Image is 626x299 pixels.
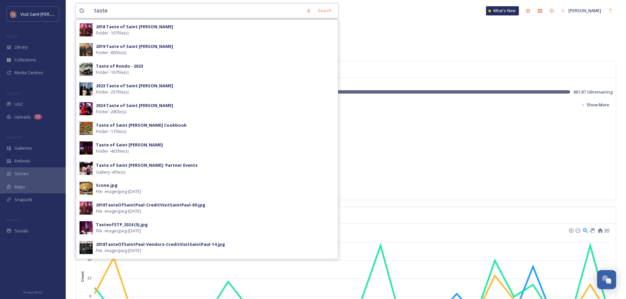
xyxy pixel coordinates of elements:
[80,141,93,155] img: 65c98dbf-d87d-498a-812b-59ec7df418c8.jpg
[14,114,31,120] span: Uploads
[597,227,603,233] div: Reset Zoom
[558,4,604,17] a: [PERSON_NAME]
[96,122,187,128] strong: Taste of Saint [PERSON_NAME] Cookbook
[96,63,143,69] strong: Taste of Rondo - 2023
[14,57,36,63] span: Collections
[7,135,22,140] span: WIDGETS
[14,197,33,203] span: SnapLink
[7,34,18,39] span: MEDIA
[568,228,573,232] div: Zoom In
[96,30,128,36] span: Folder - 107 file(s)
[573,89,613,95] span: 881.87 GB remaining
[7,91,21,96] span: COLLECT
[11,11,17,17] img: Visit%20Saint%20Paul%20Updated%20Profile%20Image.jpg
[96,188,141,195] span: File - image/jpeg - [DATE]
[14,145,32,151] span: Galleries
[590,228,594,232] div: Panning
[96,128,126,135] span: Folder - 11 file(s)
[486,6,519,15] a: What's New
[14,44,28,50] span: Library
[80,43,93,56] img: 79c450e7-c9b9-44c3-a7da-2d4a3bbdd3b5.jpg
[14,228,28,234] span: Socials
[23,288,42,296] a: Privacy Policy
[96,228,141,234] span: File - image/jpeg - [DATE]
[96,202,205,208] div: 2018TasteOfSaintPaul-CreditVisitSaintPaul-69.jpg
[96,69,128,75] span: Folder - 167 file(s)
[96,83,173,89] strong: 2023 Taste of Saint [PERSON_NAME]
[314,4,335,17] div: Search
[96,169,125,175] span: Gallery - 4 file(s)
[20,11,73,17] span: Visit Saint [PERSON_NAME]
[80,102,93,115] img: e3f2f390-bda5-426c-8ba4-8b3ee1a12933.jpg
[96,241,225,247] div: 2018TasteOfSaintPaul-Vendors-CreditVisitSaintPaul-14.jpg
[14,184,25,190] span: Maps
[96,102,173,108] strong: 2024 Taste of Saint [PERSON_NAME]
[23,290,42,294] span: Privacy Policy
[80,241,93,254] img: 491ce542-27cd-4382-a5e1-6796ed92f884.jpg
[80,63,93,76] img: 55604770-73be-491c-a9b7-690ae75563d1.jpg
[96,162,197,168] strong: Taste of Saint [PERSON_NAME]: Partner Events
[604,227,609,233] div: Menu
[96,247,141,254] span: File - image/jpeg - [DATE]
[34,114,42,119] div: 23
[96,222,148,228] div: TasteofSTP_2024 (5).jpg
[14,171,29,177] span: Stories
[80,82,93,96] img: 14b1f472-c22e-4877-918b-c56119d008b4.jpg
[14,101,23,107] span: UGC
[96,43,173,49] strong: 2019 Taste of Saint [PERSON_NAME]
[96,89,128,95] span: Folder - 237 file(s)
[80,23,93,36] img: 3589ef32-c9c9-40a0-8457-4366ab56f69e.jpg
[91,4,303,18] input: Search your library
[80,182,93,195] img: 95bb75be-98c8-4ebc-a3c8-9a4b93f6a845.jpg
[89,294,91,298] tspan: 6
[96,24,173,30] strong: 2018 Taste of Saint [PERSON_NAME]
[80,221,93,234] img: 1a1a8b9b-a34c-4243-990f-f2a38f8682a1.jpg
[14,158,31,164] span: Embeds
[96,148,128,154] span: Folder - 463 file(s)
[87,276,91,280] tspan: 12
[96,50,126,56] span: Folder - 80 file(s)
[7,218,20,223] span: SOCIALS
[578,98,613,111] button: Show More
[582,227,588,233] div: Selection Zoom
[96,182,118,188] div: Scone.jpg
[87,258,91,262] tspan: 18
[597,270,616,289] button: Open Chat
[81,271,84,282] text: Count
[80,162,93,175] img: 0d196c09-16a1-448d-a3b8-abd1d784fc97.jpg
[96,109,126,115] span: Folder - 28 file(s)
[568,8,601,13] span: [PERSON_NAME]
[80,122,93,135] img: 20814d29-9436-4155-9993-c8cc994f35b7.jpg
[575,228,580,232] div: Zoom Out
[80,202,93,215] img: 3589ef32-c9c9-40a0-8457-4366ab56f69e.jpg
[14,70,43,76] span: Media Centres
[96,142,163,148] strong: Taste of Saint [PERSON_NAME]
[96,208,141,214] span: File - image/jpeg - [DATE]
